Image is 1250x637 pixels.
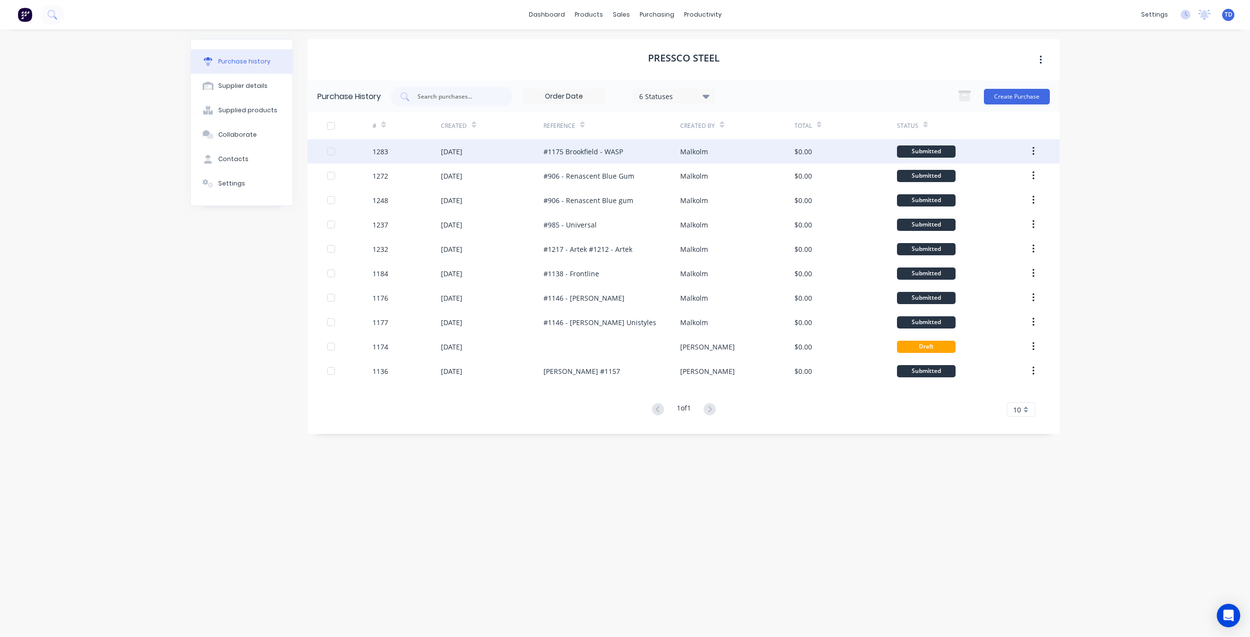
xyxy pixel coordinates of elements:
[218,179,245,188] div: Settings
[794,195,812,205] div: $0.00
[897,122,918,130] div: Status
[373,146,388,157] div: 1283
[897,145,956,158] div: Submitted
[191,147,292,171] button: Contacts
[441,366,462,376] div: [DATE]
[794,122,812,130] div: Total
[680,293,708,303] div: Malkolm
[441,342,462,352] div: [DATE]
[1217,604,1240,627] div: Open Intercom Messenger
[373,220,388,230] div: 1237
[794,244,812,254] div: $0.00
[1013,405,1021,415] span: 10
[680,342,735,352] div: [PERSON_NAME]
[897,267,956,280] div: Submitted
[679,7,727,22] div: productivity
[1136,7,1173,22] div: settings
[18,7,32,22] img: Factory
[441,244,462,254] div: [DATE]
[373,195,388,205] div: 1248
[543,244,632,254] div: #1217 - Artek #1212 - Artek
[680,195,708,205] div: Malkolm
[417,92,498,102] input: Search purchases...
[441,146,462,157] div: [DATE]
[680,366,735,376] div: [PERSON_NAME]
[677,403,691,417] div: 1 of 1
[897,341,956,353] div: Draft
[441,171,462,181] div: [DATE]
[1225,10,1232,19] span: TD
[543,220,597,230] div: #985 - Universal
[794,342,812,352] div: $0.00
[680,146,708,157] div: Malkolm
[680,317,708,328] div: Malkolm
[897,219,956,231] div: Submitted
[608,7,635,22] div: sales
[543,366,620,376] div: [PERSON_NAME] #1157
[373,293,388,303] div: 1176
[373,171,388,181] div: 1272
[524,7,570,22] a: dashboard
[635,7,679,22] div: purchasing
[543,146,623,157] div: #1175 Brookfield - WASP
[191,123,292,147] button: Collaborate
[373,268,388,279] div: 1184
[317,91,381,103] div: Purchase History
[794,293,812,303] div: $0.00
[543,317,656,328] div: #1146 - [PERSON_NAME] Unistyles
[570,7,608,22] div: products
[897,243,956,255] div: Submitted
[984,89,1050,104] button: Create Purchase
[191,74,292,98] button: Supplier details
[680,171,708,181] div: Malkolm
[897,316,956,329] div: Submitted
[648,52,720,64] h1: pressco steel
[897,292,956,304] div: Submitted
[373,342,388,352] div: 1174
[373,366,388,376] div: 1136
[218,155,249,164] div: Contacts
[191,98,292,123] button: Supplied products
[523,89,605,104] input: Order Date
[441,122,467,130] div: Created
[218,106,277,115] div: Supplied products
[897,365,956,377] div: Submitted
[218,57,271,66] div: Purchase history
[794,220,812,230] div: $0.00
[373,122,376,130] div: #
[373,244,388,254] div: 1232
[441,220,462,230] div: [DATE]
[543,122,575,130] div: Reference
[543,195,633,205] div: #906 - Renascent Blue gum
[543,268,599,279] div: #1138 - Frontline
[191,49,292,74] button: Purchase history
[441,317,462,328] div: [DATE]
[543,171,634,181] div: #906 - Renascent Blue Gum
[680,220,708,230] div: Malkolm
[897,170,956,182] div: Submitted
[794,268,812,279] div: $0.00
[794,317,812,328] div: $0.00
[373,317,388,328] div: 1177
[794,146,812,157] div: $0.00
[680,244,708,254] div: Malkolm
[191,171,292,196] button: Settings
[680,268,708,279] div: Malkolm
[218,82,268,90] div: Supplier details
[639,91,709,101] div: 6 Statuses
[218,130,257,139] div: Collaborate
[680,122,715,130] div: Created By
[441,268,462,279] div: [DATE]
[897,194,956,206] div: Submitted
[441,195,462,205] div: [DATE]
[794,171,812,181] div: $0.00
[441,293,462,303] div: [DATE]
[543,293,625,303] div: #1146 - [PERSON_NAME]
[794,366,812,376] div: $0.00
